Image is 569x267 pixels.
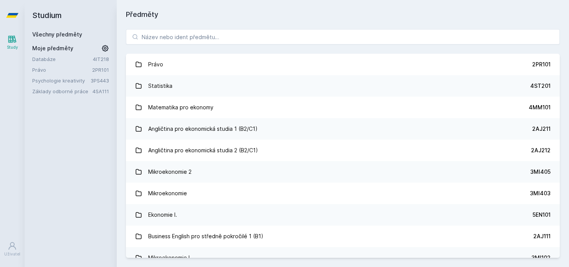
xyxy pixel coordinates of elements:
input: Název nebo ident předmětu… [126,29,560,44]
a: 4IT218 [93,56,109,62]
div: 2AJ211 [532,125,551,133]
div: Angličtina pro ekonomická studia 1 (B2/C1) [148,121,258,137]
a: 4SA111 [93,88,109,94]
div: Mikroekonomie 2 [148,164,192,180]
div: Ekonomie I. [148,207,177,222]
div: Angličtina pro ekonomická studia 2 (B2/C1) [148,143,258,158]
a: Angličtina pro ekonomická studia 1 (B2/C1) 2AJ211 [126,118,560,140]
div: Matematika pro ekonomy [148,100,213,115]
a: Uživatel [2,237,23,261]
div: 2PR101 [532,61,551,68]
div: Mikroekonomie [148,186,187,201]
div: 2AJ111 [533,232,551,240]
div: 4MM101 [529,104,551,111]
div: 3MI403 [530,190,551,197]
div: 5EN101 [533,211,551,219]
div: 4ST201 [530,82,551,90]
div: Mikroekonomie I [148,250,190,265]
a: Angličtina pro ekonomická studia 2 (B2/C1) 2AJ212 [126,140,560,161]
a: Business English pro středně pokročilé 1 (B1) 2AJ111 [126,226,560,247]
a: Ekonomie I. 5EN101 [126,204,560,226]
a: 3PS443 [91,77,109,84]
div: Statistika [148,78,172,94]
div: Právo [148,57,163,72]
div: Business English pro středně pokročilé 1 (B1) [148,229,263,244]
a: Mikroekonomie 2 3MI405 [126,161,560,183]
a: Všechny předměty [32,31,82,38]
a: Psychologie kreativity [32,77,91,84]
span: Moje předměty [32,44,73,52]
a: Study [2,31,23,54]
a: Právo 2PR101 [126,54,560,75]
a: Právo [32,66,92,74]
a: Databáze [32,55,93,63]
div: 3MI102 [531,254,551,262]
div: Uživatel [4,251,20,257]
a: Mikroekonomie 3MI403 [126,183,560,204]
h1: Předměty [126,9,560,20]
div: 3MI405 [530,168,551,176]
a: Statistika 4ST201 [126,75,560,97]
div: 2AJ212 [531,147,551,154]
div: Study [7,44,18,50]
a: Základy odborné práce [32,87,93,95]
a: 2PR101 [92,67,109,73]
a: Matematika pro ekonomy 4MM101 [126,97,560,118]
